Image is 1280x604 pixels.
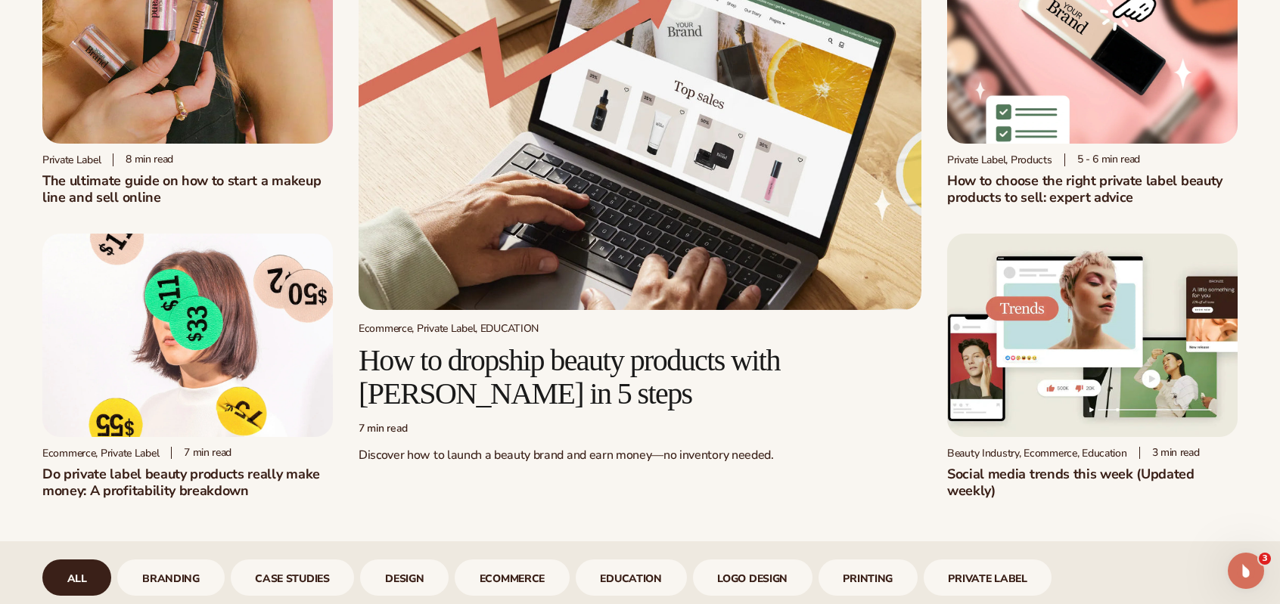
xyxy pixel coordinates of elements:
div: 2 / 9 [117,559,224,596]
a: printing [819,559,918,596]
h2: How to dropship beauty products with [PERSON_NAME] in 5 steps [359,344,921,410]
a: ecommerce [455,559,570,596]
div: 8 min read [113,153,173,166]
div: 9 / 9 [924,559,1052,596]
a: All [42,559,111,596]
a: design [360,559,449,596]
h2: Do private label beauty products really make money: A profitability breakdown [42,466,333,499]
div: Beauty Industry, Ecommerce, Education [947,447,1127,460]
a: Private Label [924,559,1052,596]
p: Discover how to launch a beauty brand and earn money—no inventory needed. [359,448,921,463]
a: logo design [693,559,812,596]
div: 5 - 6 min read [1064,153,1141,166]
div: 7 / 9 [693,559,812,596]
div: 5 / 9 [455,559,570,596]
h2: How to choose the right private label beauty products to sell: expert advice [947,172,1238,206]
div: 8 / 9 [819,559,918,596]
div: 1 / 9 [42,559,111,596]
div: Private label [42,153,101,166]
iframe: Intercom live chat [1228,553,1264,589]
a: Social media trends this week (Updated weekly) Beauty Industry, Ecommerce, Education 3 min readSo... [947,234,1238,499]
div: 7 min read [359,423,921,435]
div: Ecommerce, Private Label [42,447,159,460]
img: Profitability of private label company [42,234,333,437]
div: 4 / 9 [360,559,449,596]
a: Profitability of private label company Ecommerce, Private Label 7 min readDo private label beauty... [42,234,333,499]
img: Social media trends this week (Updated weekly) [947,234,1238,437]
h2: Social media trends this week (Updated weekly) [947,466,1238,499]
a: case studies [231,559,355,596]
h1: The ultimate guide on how to start a makeup line and sell online [42,172,333,206]
div: 3 / 9 [231,559,355,596]
div: Private Label, Products [947,153,1052,166]
a: branding [117,559,224,596]
div: 6 / 9 [576,559,687,596]
span: 3 [1259,553,1271,565]
div: Ecommerce, Private Label, EDUCATION [359,322,921,335]
a: Education [576,559,687,596]
div: 7 min read [171,447,231,460]
div: 3 min read [1139,447,1200,460]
